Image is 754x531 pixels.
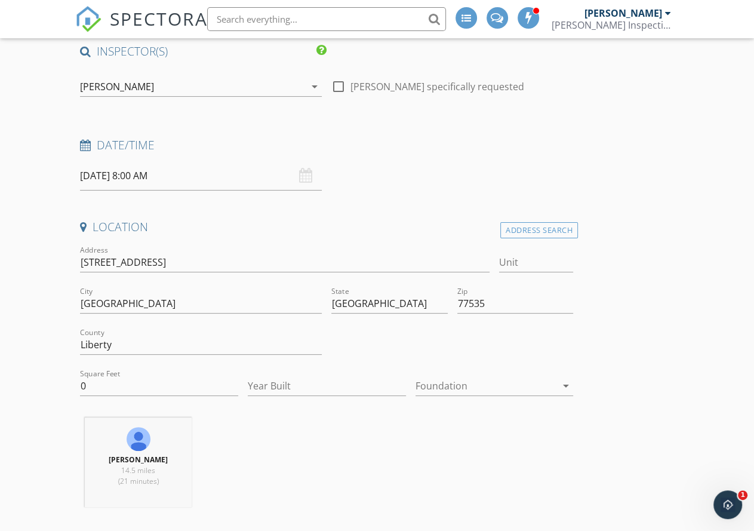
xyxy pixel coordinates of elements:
div: Chadwick Inspections PLLC [552,19,671,31]
h4: Location [80,219,573,235]
i: arrow_drop_down [559,379,573,393]
h4: Date/Time [80,137,573,153]
div: [PERSON_NAME] [584,7,662,19]
span: 1 [738,490,747,500]
i: arrow_drop_down [307,79,322,94]
h4: INSPECTOR(S) [80,44,327,59]
a: SPECTORA [75,16,208,41]
img: The Best Home Inspection Software - Spectora [75,6,101,32]
strong: [PERSON_NAME] [109,455,168,465]
div: [PERSON_NAME] [80,81,154,92]
iframe: Intercom live chat [713,490,742,519]
img: 117229252871119639822.jpg [127,427,150,451]
span: (21 minutes) [118,476,159,486]
input: Search everything... [207,7,446,31]
span: SPECTORA [110,6,208,31]
input: Select date [80,161,322,191]
div: Address Search [500,222,578,238]
label: [PERSON_NAME] specifically requested [350,81,524,93]
span: 14.5 miles [121,465,155,475]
